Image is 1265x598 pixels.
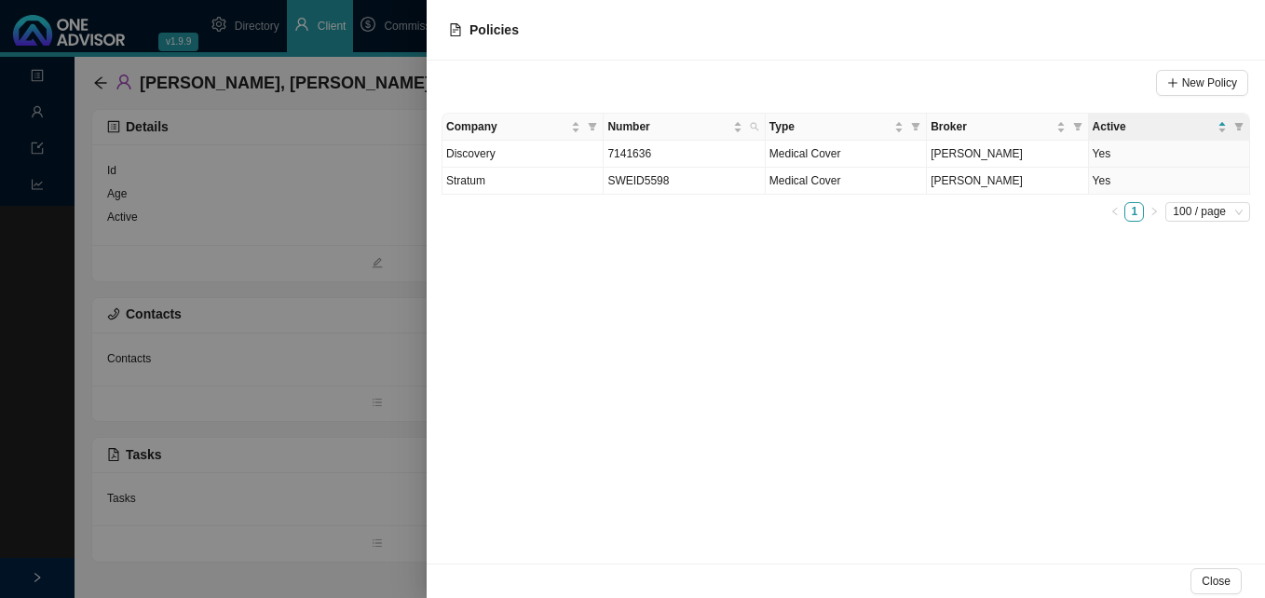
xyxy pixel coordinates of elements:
span: right [1149,207,1159,216]
span: [PERSON_NAME] [931,147,1023,160]
span: filter [907,114,924,140]
td: Yes [1089,141,1250,168]
span: file-text [449,23,462,36]
span: 7141636 [607,147,651,160]
a: 1 [1125,203,1143,221]
span: Broker [931,117,1052,136]
span: SWEID5598 [607,174,669,187]
span: filter [911,122,920,131]
span: filter [1073,122,1082,131]
button: right [1144,202,1163,222]
span: left [1110,207,1120,216]
span: Active [1093,117,1214,136]
span: Discovery [446,147,496,160]
th: Company [442,114,604,141]
div: Page Size [1165,202,1250,222]
li: Previous Page [1105,202,1124,222]
span: [PERSON_NAME] [931,174,1023,187]
span: New Policy [1182,74,1237,92]
span: filter [588,122,597,131]
span: Company [446,117,567,136]
button: left [1105,202,1124,222]
li: Next Page [1144,202,1163,222]
button: Close [1190,568,1242,594]
th: Type [766,114,927,141]
span: filter [584,114,601,140]
span: filter [1069,114,1086,140]
span: Medical Cover [769,147,841,160]
td: Yes [1089,168,1250,195]
span: filter [1231,114,1247,140]
span: Close [1202,572,1231,591]
span: Policies [469,22,519,37]
button: New Policy [1156,70,1248,96]
li: 1 [1124,202,1144,222]
th: Broker [927,114,1088,141]
span: Stratum [446,174,485,187]
th: Number [604,114,765,141]
span: 100 / page [1173,203,1243,221]
span: Type [769,117,891,136]
span: Number [607,117,728,136]
span: search [746,114,763,140]
span: search [750,122,759,131]
span: Medical Cover [769,174,841,187]
span: filter [1234,122,1244,131]
span: plus [1167,77,1178,88]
